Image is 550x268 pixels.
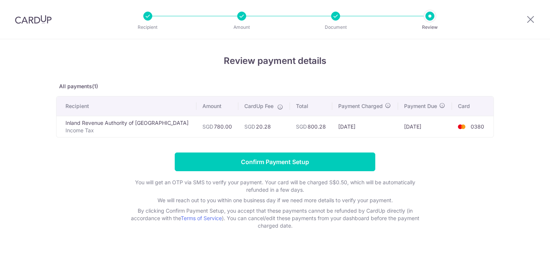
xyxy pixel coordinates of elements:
[125,207,425,230] p: By clicking Confirm Payment Setup, you accept that these payments cannot be refunded by CardUp di...
[471,123,484,130] span: 0380
[56,83,494,90] p: All payments(1)
[290,116,332,137] td: 800.28
[404,102,437,110] span: Payment Due
[214,24,269,31] p: Amount
[202,123,213,130] span: SGD
[175,153,375,171] input: Confirm Payment Setup
[125,179,425,194] p: You will get an OTP via SMS to verify your payment. Your card will be charged S$0.50, which will ...
[308,24,363,31] p: Document
[15,15,52,24] img: CardUp
[244,123,255,130] span: SGD
[125,197,425,204] p: We will reach out to you within one business day if we need more details to verify your payment.
[238,116,290,137] td: 20.28
[402,24,458,31] p: Review
[338,102,383,110] span: Payment Charged
[181,215,222,221] a: Terms of Service
[120,24,175,31] p: Recipient
[296,123,307,130] span: SGD
[244,102,274,110] span: CardUp Fee
[56,116,196,137] td: Inland Revenue Authority of [GEOGRAPHIC_DATA]
[454,122,469,131] img: <span class="translation_missing" title="translation missing: en.account_steps.new_confirm_form.b...
[196,116,238,137] td: 780.00
[56,96,196,116] th: Recipient
[56,54,494,68] h4: Review payment details
[290,96,332,116] th: Total
[398,116,452,137] td: [DATE]
[332,116,398,137] td: [DATE]
[65,127,190,134] p: Income Tax
[196,96,238,116] th: Amount
[452,96,494,116] th: Card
